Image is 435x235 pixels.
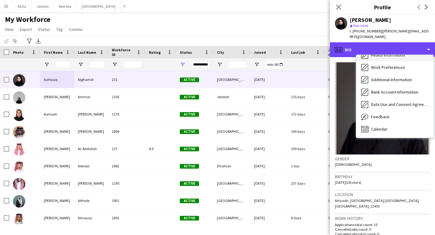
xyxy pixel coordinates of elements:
span: t. [PHONE_NUMBER] [350,29,382,33]
div: Jeddah [213,88,250,105]
button: Open Filter Menu [112,62,117,67]
div: [PERSON_NAME] [40,175,74,192]
span: My Workforce [5,15,50,24]
input: Workforce ID Filter Input [123,61,141,68]
span: [DATE] (28 years) [335,180,361,185]
div: Bio [330,42,435,57]
span: Health Information [371,52,405,58]
img: Aalya Ammar [13,91,25,104]
img: Crew avatar or photo [335,62,430,155]
span: Photo [13,50,23,55]
div: Health Information [356,49,433,61]
div: [DATE] [250,140,287,157]
div: 5 [324,209,365,226]
button: Red Sea [54,0,77,12]
div: Calendar [356,123,433,135]
div: Alghamdi [74,71,108,88]
span: Active [180,164,199,169]
span: First Name [44,50,63,55]
span: Last job [291,50,305,55]
div: [DATE] [250,157,287,174]
span: Active [180,147,199,151]
div: [PERSON_NAME] [40,140,74,157]
div: [GEOGRAPHIC_DATA] [213,123,250,140]
div: 0 [324,88,365,105]
span: Active [180,199,199,203]
h3: Work history [335,216,430,221]
img: Abdulaziz Almousa [13,212,25,225]
span: Feedback [371,114,390,120]
p: Cancelled jobs count: 0 [335,227,430,232]
div: 6 days [287,209,324,226]
span: Jobs (last 90 days) [328,48,353,57]
img: Abdulaziz Alfaify [13,178,25,190]
div: Feedback [356,111,433,123]
div: [GEOGRAPHIC_DATA] [213,140,250,157]
div: [PERSON_NAME] [74,123,108,140]
div: 73 [324,157,365,174]
button: Open Filter Menu [78,62,83,67]
div: [DATE] [250,209,287,226]
span: Active [180,181,199,186]
div: 2691 [108,209,145,226]
div: [PERSON_NAME] [40,123,74,140]
div: 0 [324,192,365,209]
p: Applications total count: 15 [335,222,430,227]
div: Dhahran [213,157,250,174]
span: Not rated [353,23,368,28]
div: 172 days [287,106,324,123]
h3: Location [335,192,430,197]
img: Abdulaziz Abdulaziz [13,126,25,138]
div: Work Preferences [356,61,433,73]
span: [DEMOGRAPHIC_DATA] [335,162,372,167]
div: Aahwaq [40,71,74,88]
div: Data Use and Consent Agreement [356,98,433,111]
div: 1 day [287,157,324,174]
div: Bank Account Information [356,86,433,98]
div: Almousa [74,209,108,226]
span: Active [180,129,199,134]
div: Ammar [74,88,108,105]
div: Alenezi [74,157,108,174]
div: [PERSON_NAME] [350,17,391,23]
div: 4.0 [145,140,176,157]
div: [DATE] [250,192,287,209]
button: Open Filter Menu [180,62,185,67]
div: [GEOGRAPHIC_DATA] [213,71,250,88]
span: Joined [254,50,266,55]
div: 0 [324,123,365,140]
div: [PERSON_NAME] [40,192,74,209]
div: [DATE] [250,88,287,105]
div: 2681 [108,157,145,174]
input: First Name Filter Input [55,61,70,68]
a: Comms [66,25,85,33]
img: Abdulaziz Alenezi [13,161,25,173]
div: [DATE] [250,123,287,140]
span: Active [180,112,199,117]
span: Status [180,50,192,55]
img: Aanisah Schroeder [13,109,25,121]
div: [DATE] [250,175,287,192]
input: Joined Filter Input [265,61,284,68]
div: [PERSON_NAME] [40,88,74,105]
div: 2193 [108,88,145,105]
span: Additional Information [371,77,412,82]
div: Additional Information [356,73,433,86]
span: Workforce ID [112,48,134,57]
span: Data Use and Consent Agreement [371,102,429,107]
div: [GEOGRAPHIC_DATA] [213,175,250,192]
div: 237 days [287,175,324,192]
span: | [PERSON_NAME][EMAIL_ADDRESS][DOMAIN_NAME] [350,29,429,39]
span: Calendar [371,126,387,132]
div: [DATE] [250,106,287,123]
button: [GEOGRAPHIC_DATA] [77,0,121,12]
div: 115 days [287,88,324,105]
h3: Birthday [335,174,430,179]
a: Status [36,25,53,33]
div: [GEOGRAPHIC_DATA] [213,209,250,226]
span: City [217,50,224,55]
button: Jeddah [32,0,54,12]
button: Open Filter Menu [217,62,222,67]
div: [PERSON_NAME] [74,175,108,192]
div: 231 [108,71,145,88]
